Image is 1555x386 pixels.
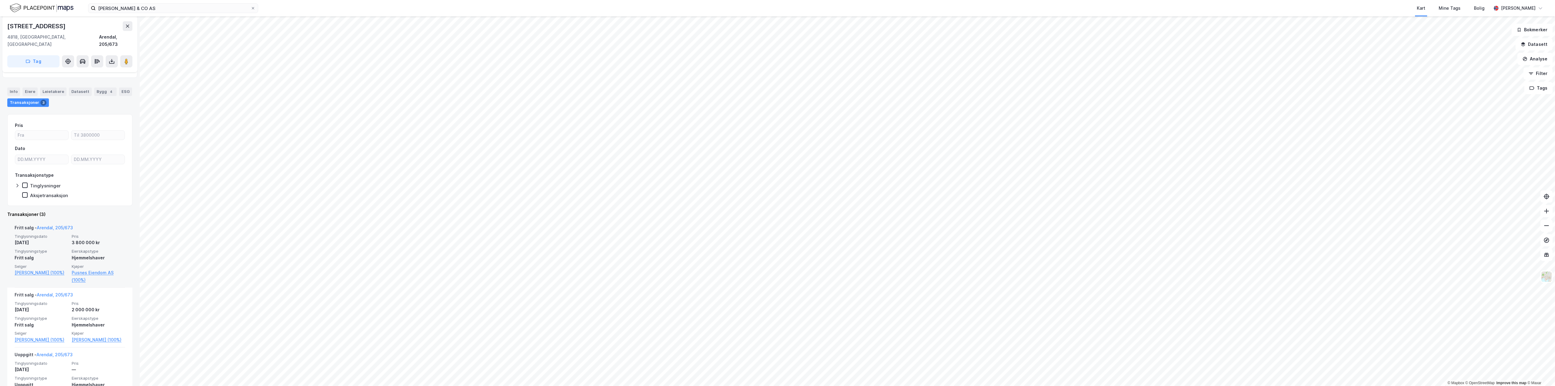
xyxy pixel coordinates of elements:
[7,33,99,48] div: 4818, [GEOGRAPHIC_DATA], [GEOGRAPHIC_DATA]
[37,292,73,297] a: Arendal, 205/673
[10,3,73,13] img: logo.f888ab2527a4732fd821a326f86c7f29.svg
[15,351,73,361] div: Uoppgitt -
[15,224,73,234] div: Fritt salg -
[1496,381,1526,385] a: Improve this map
[15,336,68,343] a: [PERSON_NAME] (100%)
[15,376,68,381] span: Tinglysningstype
[72,366,125,373] div: —
[15,366,68,373] div: [DATE]
[15,254,68,261] div: Fritt salg
[7,211,132,218] div: Transaksjoner (3)
[7,98,49,107] div: Transaksjoner
[40,100,46,106] div: 3
[15,234,68,239] span: Tinglysningsdato
[36,352,73,357] a: Arendal, 205/673
[1516,38,1553,50] button: Datasett
[1512,24,1553,36] button: Bokmerker
[99,33,132,48] div: Arendal, 205/673
[15,131,68,140] input: Fra
[72,321,125,329] div: Hjemmelshaver
[119,87,132,96] div: ESG
[15,291,73,301] div: Fritt salg -
[15,172,54,179] div: Transaksjonstype
[69,87,92,96] div: Datasett
[15,249,68,254] span: Tinglysningstype
[15,239,68,246] div: [DATE]
[72,264,125,269] span: Kjøper
[37,225,73,230] a: Arendal, 205/673
[30,183,61,189] div: Tinglysninger
[1523,67,1553,80] button: Filter
[72,249,125,254] span: Eierskapstype
[1417,5,1425,12] div: Kart
[1465,381,1495,385] a: OpenStreetMap
[1474,5,1485,12] div: Bolig
[15,122,23,129] div: Pris
[15,316,68,321] span: Tinglysningstype
[72,254,125,261] div: Hjemmelshaver
[1439,5,1461,12] div: Mine Tags
[30,193,68,198] div: Aksjetransaksjon
[15,331,68,336] span: Selger
[72,331,125,336] span: Kjøper
[72,301,125,306] span: Pris
[1541,271,1552,282] img: Z
[15,264,68,269] span: Selger
[72,239,125,246] div: 3 800 000 kr
[72,316,125,321] span: Eierskapstype
[1517,53,1553,65] button: Analyse
[72,361,125,366] span: Pris
[15,269,68,276] a: [PERSON_NAME] (100%)
[1501,5,1536,12] div: [PERSON_NAME]
[15,145,25,152] div: Dato
[72,376,125,381] span: Eierskapstype
[96,4,251,13] input: Søk på adresse, matrikkel, gårdeiere, leietakere eller personer
[71,131,125,140] input: Til 3800000
[7,55,60,67] button: Tag
[1525,357,1555,386] div: Kontrollprogram for chat
[72,336,125,343] a: [PERSON_NAME] (100%)
[15,155,68,164] input: DD.MM.YYYY
[22,87,38,96] div: Eiere
[15,321,68,329] div: Fritt salg
[1525,357,1555,386] iframe: Chat Widget
[72,269,125,284] a: Pusnes Eiendom AS (100%)
[1447,381,1464,385] a: Mapbox
[40,87,67,96] div: Leietakere
[72,234,125,239] span: Pris
[108,89,114,95] div: 4
[15,301,68,306] span: Tinglysningsdato
[72,306,125,313] div: 2 000 000 kr
[1524,82,1553,94] button: Tags
[15,361,68,366] span: Tinglysningsdato
[71,155,125,164] input: DD.MM.YYYY
[7,87,20,96] div: Info
[15,306,68,313] div: [DATE]
[94,87,117,96] div: Bygg
[7,21,67,31] div: [STREET_ADDRESS]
